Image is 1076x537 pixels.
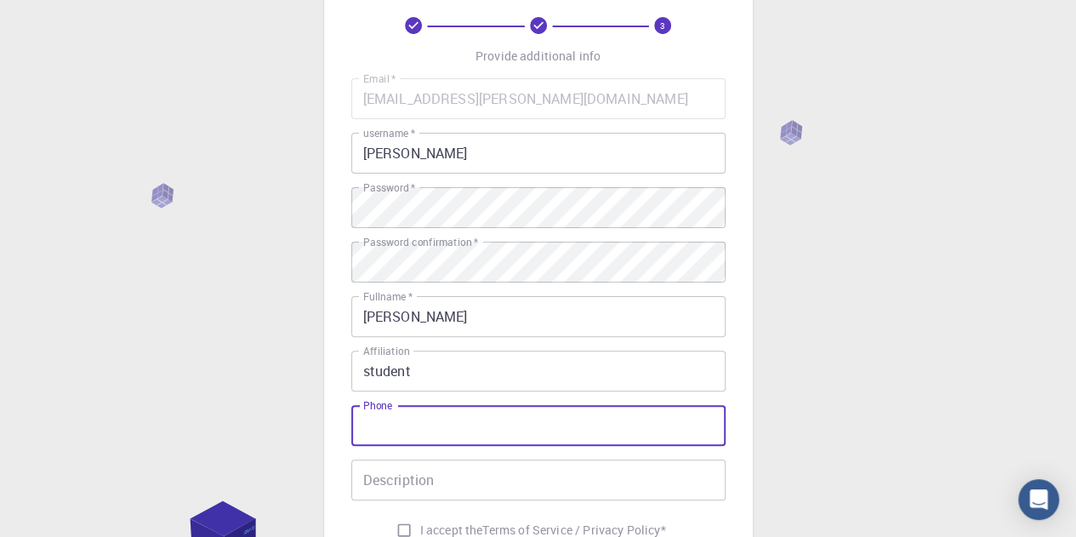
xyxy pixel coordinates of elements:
label: Phone [363,398,392,413]
label: username [363,126,415,140]
label: Affiliation [363,344,409,358]
label: Password confirmation [363,235,478,249]
label: Email [363,71,396,86]
text: 3 [660,20,665,31]
label: Password [363,180,415,195]
p: Provide additional info [475,48,601,65]
div: Open Intercom Messenger [1018,479,1059,520]
label: Fullname [363,289,413,304]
